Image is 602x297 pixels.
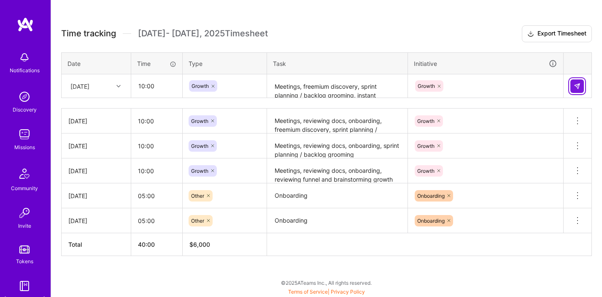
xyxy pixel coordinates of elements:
img: Invite [16,204,33,221]
span: Growth [417,143,435,149]
span: Growth [417,118,435,124]
img: Submit [574,83,580,90]
button: Export Timesheet [522,25,592,42]
div: [DATE] [68,142,124,150]
div: Missions [14,143,35,152]
div: Tokens [16,257,33,266]
span: Growth [191,168,208,174]
div: Discovery [13,105,37,114]
div: Notifications [10,66,40,75]
input: HH:MM [131,110,182,132]
img: Community [14,163,35,184]
textarea: Meetings, reviewing docs, onboarding, freemium discovery, sprint planning / backlong grooming [268,109,407,133]
div: Community [11,184,38,193]
div: null [570,79,585,93]
img: tokens [19,245,30,253]
textarea: Onboarding [268,209,407,232]
th: Type [183,52,267,74]
div: © 2025 ATeams Inc., All rights reserved. [51,272,602,293]
div: [DATE] [68,166,124,175]
span: Onboarding [417,193,445,199]
img: guide book [16,278,33,294]
input: HH:MM [131,185,182,207]
input: HH:MM [131,160,182,182]
span: Growth [191,143,208,149]
th: Task [267,52,408,74]
img: teamwork [16,126,33,143]
div: Time [137,59,176,68]
input: HH:MM [131,135,182,157]
div: [DATE] [68,191,124,200]
input: HH:MM [131,210,182,232]
textarea: Meetings, reviewing docs, onboarding, sprint planning / backlog grooming [268,134,407,158]
th: Date [62,52,131,74]
span: Growth [192,83,209,89]
div: [DATE] [70,82,89,90]
textarea: Meetings, freemium discovery, sprint planning / backlog grooming, instant template release planning [268,75,407,98]
span: $ 6,000 [189,241,210,248]
img: bell [16,49,33,66]
th: Total [62,233,131,256]
div: [DATE] [68,117,124,125]
input: HH:MM [132,75,182,97]
span: Growth [417,168,435,174]
i: icon Chevron [116,84,121,88]
textarea: Onboarding [268,184,407,207]
i: icon Download [527,30,534,38]
div: [DATE] [68,216,124,225]
span: Growth [418,83,435,89]
span: Growth [191,118,208,124]
span: [DATE] - [DATE] , 2025 Timesheet [138,28,268,39]
textarea: Meetings, reviewing docs, onboarding, reviewing funnel and brainstorming growth low hanging fruit... [268,159,407,183]
img: logo [17,17,34,32]
a: Terms of Service [288,289,328,295]
span: Other [191,218,204,224]
span: | [288,289,365,295]
th: 40:00 [131,233,183,256]
img: discovery [16,88,33,105]
a: Privacy Policy [331,289,365,295]
div: Invite [18,221,31,230]
span: Time tracking [61,28,116,39]
div: Initiative [414,59,557,68]
span: Other [191,193,204,199]
span: Onboarding [417,218,445,224]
